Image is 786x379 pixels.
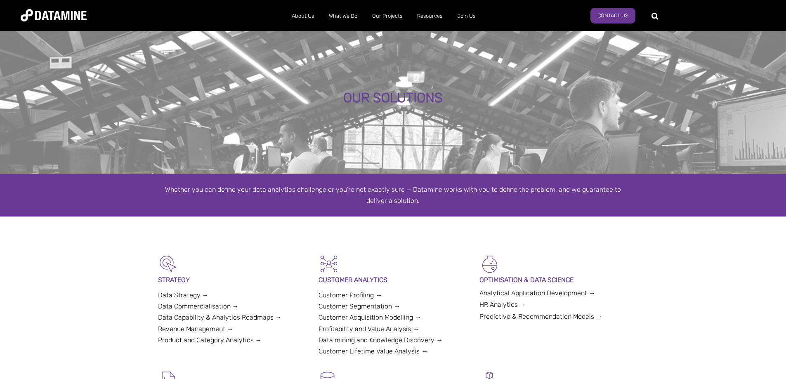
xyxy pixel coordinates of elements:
img: Strategy-1 [158,254,179,274]
a: Data Capability & Analytics Roadmaps → [158,313,282,321]
a: Predictive & Recommendation Models → [479,313,602,320]
a: Customer Profiling → [319,291,382,299]
img: Datamine [21,9,87,21]
a: Our Projects [365,5,410,27]
a: Customer Lifetime Value Analysis → [319,347,428,355]
a: Data mining and Knowledge Discovery → [319,336,443,344]
a: Data Strategy → [158,291,209,299]
div: Whether you can define your data analytics challenge or you’re not exactly sure — Datamine works ... [158,184,628,206]
a: Profitability and Value Analysis → [319,325,419,333]
a: Data Commercialisation → [158,302,239,310]
a: About Us [284,5,321,27]
a: HR Analytics → [479,301,526,308]
p: STRATEGY [158,274,307,285]
div: OUR SOLUTIONS [89,91,697,106]
a: What We Do [321,5,365,27]
a: Resources [410,5,450,27]
a: Join Us [450,5,483,27]
a: Revenue Management → [158,325,234,333]
a: Product and Category Analytics → [158,336,262,344]
a: Analytical Application Development → [479,289,595,297]
img: Optimisation & Data Science [479,254,500,274]
img: Customer Analytics [319,254,339,274]
p: CUSTOMER ANALYTICS [319,274,467,285]
p: OPTIMISATION & DATA SCIENCE [479,274,628,285]
a: Customer Segmentation → [319,302,400,310]
a: Contact Us [590,8,635,24]
a: Customer Acquisition Modelling → [319,313,421,321]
